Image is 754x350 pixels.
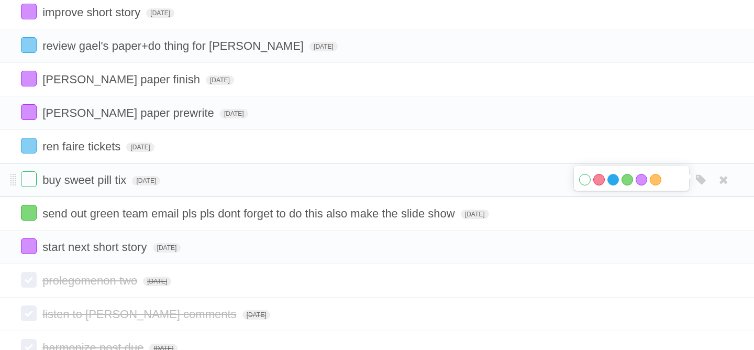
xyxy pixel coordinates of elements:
span: buy sweet pill tix [42,173,129,187]
span: start next short story [42,240,149,254]
span: [DATE] [143,277,171,286]
span: [DATE] [220,109,248,118]
label: Purple [636,174,647,185]
label: Done [21,104,37,120]
span: [DATE] [309,42,338,51]
span: [DATE] [461,210,489,219]
label: Red [593,174,605,185]
label: Blue [607,174,619,185]
span: [DATE] [153,243,181,253]
label: Done [21,138,37,154]
span: improve short story [42,6,143,19]
label: Green [622,174,633,185]
span: [DATE] [242,310,271,320]
span: [DATE] [146,8,174,18]
span: prolegomenon two [42,274,140,287]
span: review gael's paper+do thing for [PERSON_NAME] [42,39,306,52]
span: [DATE] [206,75,234,85]
label: Done [21,37,37,53]
span: listen to [PERSON_NAME] comments [42,308,239,321]
label: Done [21,305,37,321]
label: Done [21,272,37,288]
label: Done [21,4,37,19]
label: White [579,174,591,185]
label: Done [21,205,37,221]
span: [DATE] [132,176,160,185]
label: Done [21,238,37,254]
span: send out green team email pls pls dont forget to do this also make the slide show [42,207,458,220]
label: Orange [650,174,661,185]
label: Done [21,71,37,86]
label: Done [21,171,37,187]
span: ren faire tickets [42,140,123,153]
span: [PERSON_NAME] paper finish [42,73,203,86]
span: [DATE] [126,143,154,152]
span: [PERSON_NAME] paper prewrite [42,106,217,119]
